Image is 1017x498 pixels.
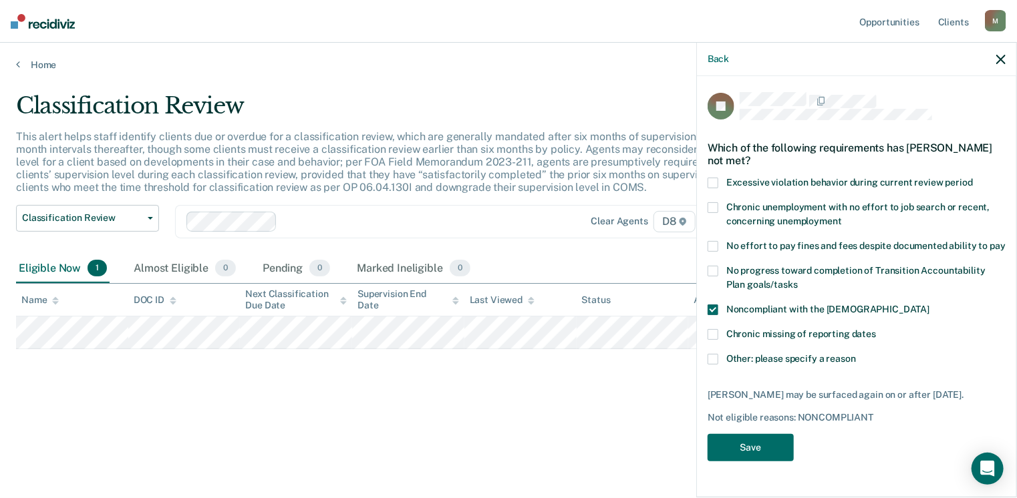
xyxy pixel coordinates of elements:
span: 0 [309,260,330,277]
div: Eligible Now [16,254,110,284]
span: D8 [653,211,696,232]
div: M [985,10,1006,31]
div: DOC ID [134,294,176,306]
div: Which of the following requirements has [PERSON_NAME] not met? [708,131,1006,178]
a: Home [16,59,1001,71]
div: Last Viewed [470,294,535,306]
div: Status [582,294,611,306]
span: Chronic unemployment with no effort to job search or recent, concerning unemployment [726,202,990,226]
span: No progress toward completion of Transition Accountability Plan goals/tasks [726,265,986,290]
span: 0 [450,260,470,277]
span: 1 [88,260,107,277]
div: Assigned to [694,294,756,306]
span: Classification Review [22,212,142,224]
div: [PERSON_NAME] may be surfaced again on or after [DATE]. [708,389,1006,401]
span: No effort to pay fines and fees despite documented ability to pay [726,240,1006,251]
span: Chronic missing of reporting dates [726,328,876,339]
div: Next Classification Due Date [245,288,347,311]
p: This alert helps staff identify clients due or overdue for a classification review, which are gen... [16,130,775,194]
div: Clear agents [591,216,648,227]
img: Recidiviz [11,14,75,29]
span: 0 [215,260,236,277]
div: Marked Ineligible [354,254,473,284]
span: Excessive violation behavior during current review period [726,177,973,188]
span: Noncompliant with the [DEMOGRAPHIC_DATA] [726,304,929,314]
div: Open Intercom Messenger [972,453,1004,485]
button: Save [708,434,794,461]
div: Not eligible reasons: NONCOMPLIANT [708,412,1006,423]
div: Almost Eligible [131,254,239,284]
div: Pending [260,254,333,284]
span: Other: please specify a reason [726,353,856,364]
div: Supervision End Date [357,288,459,311]
div: Name [21,294,59,306]
button: Back [708,53,729,65]
div: Classification Review [16,92,779,130]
